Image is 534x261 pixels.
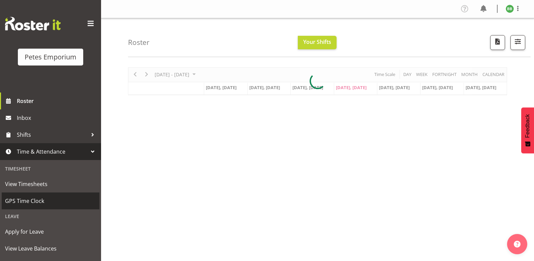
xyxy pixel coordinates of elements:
[25,52,76,62] div: Petes Emporium
[298,36,337,49] button: Your Shifts
[5,196,96,206] span: GPS Time Clock
[5,179,96,189] span: View Timesheets
[514,241,521,247] img: help-xxl-2.png
[525,114,531,138] span: Feedback
[303,38,331,46] span: Your Shifts
[17,113,98,123] span: Inbox
[2,209,99,223] div: Leave
[2,176,99,192] a: View Timesheets
[2,192,99,209] a: GPS Time Clock
[2,162,99,176] div: Timesheet
[5,17,61,30] img: Rosterit website logo
[17,96,98,106] span: Roster
[5,227,96,237] span: Apply for Leave
[5,243,96,254] span: View Leave Balances
[510,35,525,50] button: Filter Shifts
[17,130,88,140] span: Shifts
[2,240,99,257] a: View Leave Balances
[2,223,99,240] a: Apply for Leave
[17,147,88,157] span: Time & Attendance
[521,107,534,153] button: Feedback - Show survey
[506,5,514,13] img: beena-bist9974.jpg
[128,38,150,46] h4: Roster
[490,35,505,50] button: Download a PDF of the roster according to the set date range.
